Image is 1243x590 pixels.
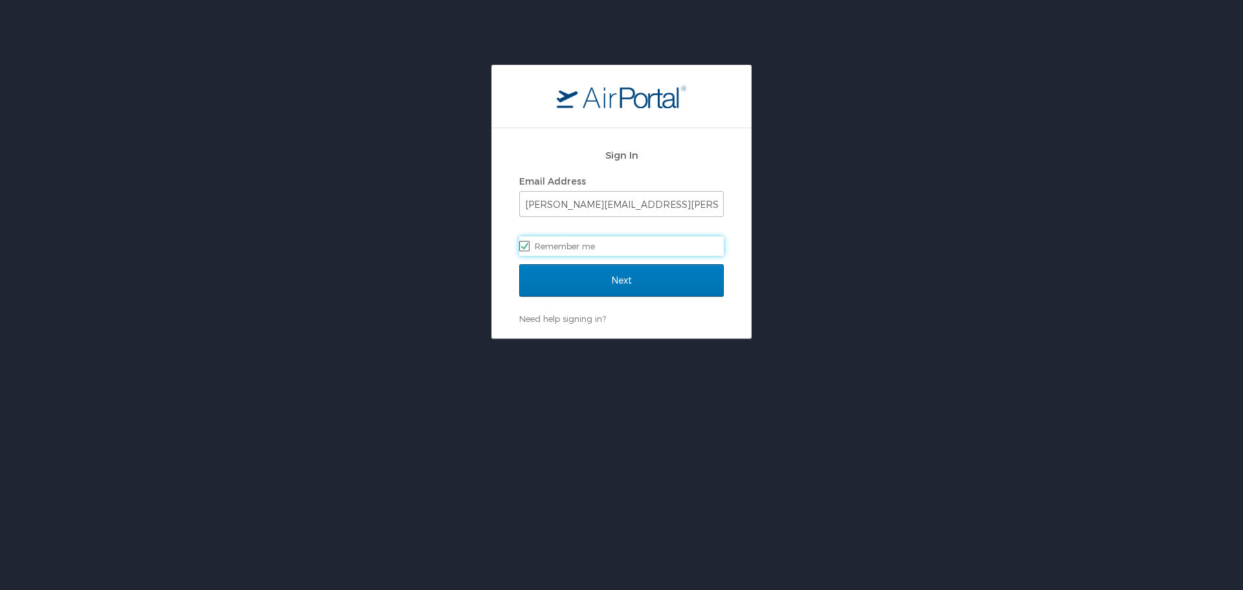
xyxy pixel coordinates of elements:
label: Remember me [519,236,724,256]
h2: Sign In [519,148,724,163]
a: Need help signing in? [519,313,606,324]
img: logo [557,85,686,108]
input: Next [519,264,724,297]
label: Email Address [519,176,586,187]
